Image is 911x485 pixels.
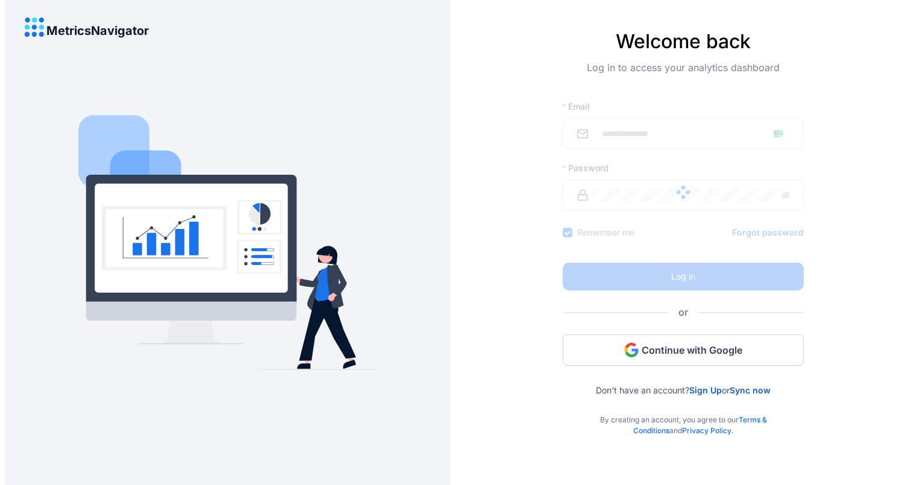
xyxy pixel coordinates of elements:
[730,385,771,395] a: Sync now
[563,30,804,53] h4: Welcome back
[642,343,742,357] span: Continue with Google
[563,366,804,395] div: Don’t have an account? or
[563,60,804,94] div: Log in to access your analytics dashboard
[669,305,698,320] span: or
[682,426,731,435] a: Privacy Policy
[689,385,722,395] a: Sign Up
[563,395,804,436] div: By creating an account, you agree to our and .
[46,24,149,37] h4: MetricsNavigator
[563,334,804,366] button: Continue with Google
